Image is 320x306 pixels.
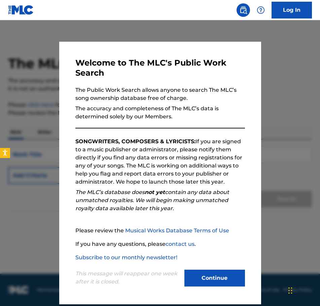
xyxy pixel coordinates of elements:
div: Help [254,3,268,17]
strong: not yet [145,189,165,195]
h3: Welcome to The MLC's Public Work Search [75,58,245,78]
div: Drag [288,280,292,301]
a: Subscribe to our monthly newsletter! [75,254,177,261]
button: Continue [184,270,245,286]
p: The accuracy and completeness of The MLC’s data is determined solely by our Members. [75,105,245,121]
a: Log In [272,2,312,18]
iframe: Chat Widget [286,274,320,306]
em: The MLC’s database does contain any data about unmatched royalties. We will begin making unmatche... [75,189,229,212]
p: The Public Work Search allows anyone to search The MLC’s song ownership database free of charge. [75,86,245,102]
p: If you have any questions, please . [75,240,245,248]
p: Please review the [75,227,245,235]
img: MLC Logo [8,5,34,15]
strong: SONGWRITERS, COMPOSERS & LYRICISTS: [75,138,195,145]
p: This message will reappear one week after it is closed. [75,270,180,286]
a: Musical Works Database Terms of Use [125,227,229,234]
a: contact us [166,241,194,247]
img: help [257,6,265,14]
img: search [239,6,247,14]
p: If you are signed to a music publisher or administrator, please notify them directly if you find ... [75,138,245,186]
a: Public Search [237,3,250,17]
